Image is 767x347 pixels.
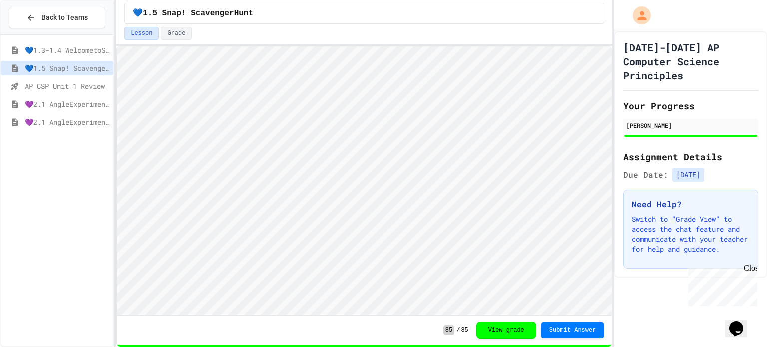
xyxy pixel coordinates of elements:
[161,27,192,40] button: Grade
[9,7,105,28] button: Back to Teams
[443,325,454,335] span: 85
[124,27,159,40] button: Lesson
[25,117,109,127] span: 💜2.1 AngleExperiments2
[626,121,755,130] div: [PERSON_NAME]
[25,45,109,55] span: 💙1.3-1.4 WelcometoSnap!
[117,46,612,315] iframe: To enrich screen reader interactions, please activate Accessibility in Grammarly extension settings
[725,307,757,337] iframe: chat widget
[623,40,758,82] h1: [DATE]-[DATE] AP Computer Science Principles
[684,264,757,306] iframe: chat widget
[623,150,758,164] h2: Assignment Details
[632,198,750,210] h3: Need Help?
[623,99,758,113] h2: Your Progress
[133,7,253,19] span: 💙1.5 Snap! ScavengerHunt
[549,326,596,334] span: Submit Answer
[25,99,109,109] span: 💜2.1 AngleExperiments1
[461,326,468,334] span: 85
[25,81,109,91] span: AP CSP Unit 1 Review
[672,168,704,182] span: [DATE]
[622,4,653,27] div: My Account
[456,326,460,334] span: /
[4,4,69,63] div: Chat with us now!Close
[541,322,604,338] button: Submit Answer
[41,12,88,23] span: Back to Teams
[25,63,109,73] span: 💙1.5 Snap! ScavengerHunt
[632,214,750,254] p: Switch to "Grade View" to access the chat feature and communicate with your teacher for help and ...
[623,169,668,181] span: Due Date:
[476,322,536,339] button: View grade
